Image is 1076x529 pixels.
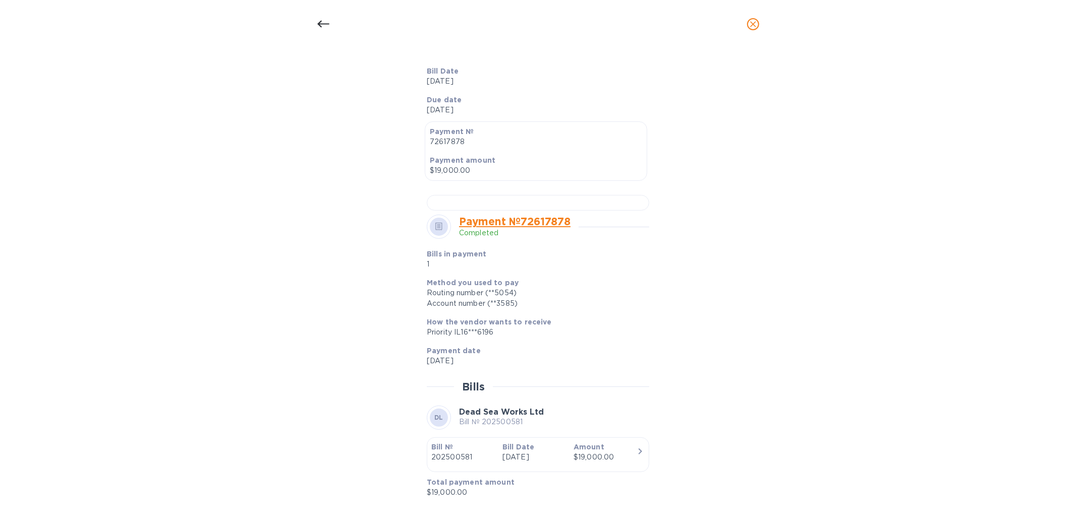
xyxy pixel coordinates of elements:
[430,165,642,176] p: $19,000.00
[459,215,571,228] a: Payment № 72617878
[459,407,544,417] b: Dead Sea Works Ltd
[427,487,641,498] p: $19,000.00
[574,443,604,451] b: Amount
[427,105,641,115] p: [DATE]
[430,137,642,147] p: 72617878
[427,478,515,486] b: Total payment amount
[427,279,519,287] b: Method you used to pay
[427,318,552,326] b: How the vendor wants to receive
[741,12,765,36] button: close
[427,76,641,87] p: [DATE]
[574,452,637,462] div: $19,000.00
[427,437,649,472] button: Bill №202500581Bill Date[DATE]Amount$19,000.00
[431,443,453,451] b: Bill №
[430,156,495,164] b: Payment amount
[462,380,485,393] h2: Bills
[427,67,459,75] b: Bill Date
[427,347,481,355] b: Payment date
[427,288,641,298] div: Routing number (**5054)
[427,259,570,270] p: 1
[427,356,641,366] p: [DATE]
[431,452,494,462] p: 202500581
[427,96,462,104] b: Due date
[434,414,443,421] b: DL
[427,327,641,338] div: Priority IL16***6196
[459,228,571,238] p: Completed
[502,452,565,462] p: [DATE]
[459,417,544,427] p: Bill № 202500581
[502,443,534,451] b: Bill Date
[427,298,641,309] div: Account number (**3585)
[430,127,474,136] b: Payment №
[427,250,486,258] b: Bills in payment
